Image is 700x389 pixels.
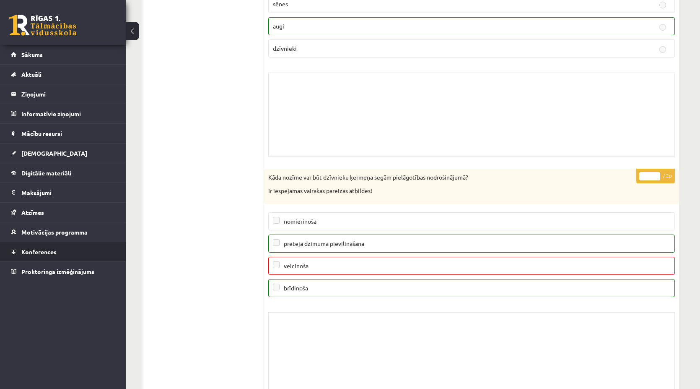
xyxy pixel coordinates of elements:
[659,46,666,53] input: dzīvnieki
[21,209,44,216] span: Atzīmes
[273,22,284,30] span: augi
[11,84,115,104] a: Ziņojumi
[273,284,280,290] input: brīdinoša
[11,144,115,163] a: [DEMOGRAPHIC_DATA]
[11,163,115,183] a: Digitālie materiāli
[11,203,115,222] a: Atzīmes
[284,284,308,292] span: brīdinoša
[21,183,115,202] legend: Maksājumi
[21,149,87,157] span: [DEMOGRAPHIC_DATA]
[284,262,309,269] span: veicinoša
[21,169,71,177] span: Digitālie materiāli
[21,104,115,123] legend: Informatīvie ziņojumi
[659,2,666,8] input: sēnes
[273,44,297,52] span: dzīvnieki
[636,169,675,183] p: / 2p
[21,84,115,104] legend: Ziņojumi
[9,15,76,36] a: Rīgas 1. Tālmācības vidusskola
[21,130,62,137] span: Mācību resursi
[21,51,43,58] span: Sākums
[11,242,115,261] a: Konferences
[284,217,316,225] span: nomierinoša
[273,239,280,246] input: pretējā dzimuma pievilināšana
[273,217,280,224] input: nomierinoša
[11,183,115,202] a: Maksājumi
[21,228,88,236] span: Motivācijas programma
[11,65,115,84] a: Aktuāli
[284,240,364,247] span: pretējā dzimuma pievilināšana
[659,24,666,31] input: augi
[11,222,115,242] a: Motivācijas programma
[273,261,280,268] input: veicinoša
[11,262,115,281] a: Proktoringa izmēģinājums
[11,104,115,123] a: Informatīvie ziņojumi
[21,248,57,256] span: Konferences
[21,268,94,275] span: Proktoringa izmēģinājums
[21,70,41,78] span: Aktuāli
[11,45,115,64] a: Sākums
[268,173,633,182] p: Kāda nozīme var būt dzīvnieku ķermeņa segām pielāgotības nodrošinājumā?
[11,124,115,143] a: Mācību resursi
[268,187,633,195] p: Ir iespējamās vairākas pareizas atbildes!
